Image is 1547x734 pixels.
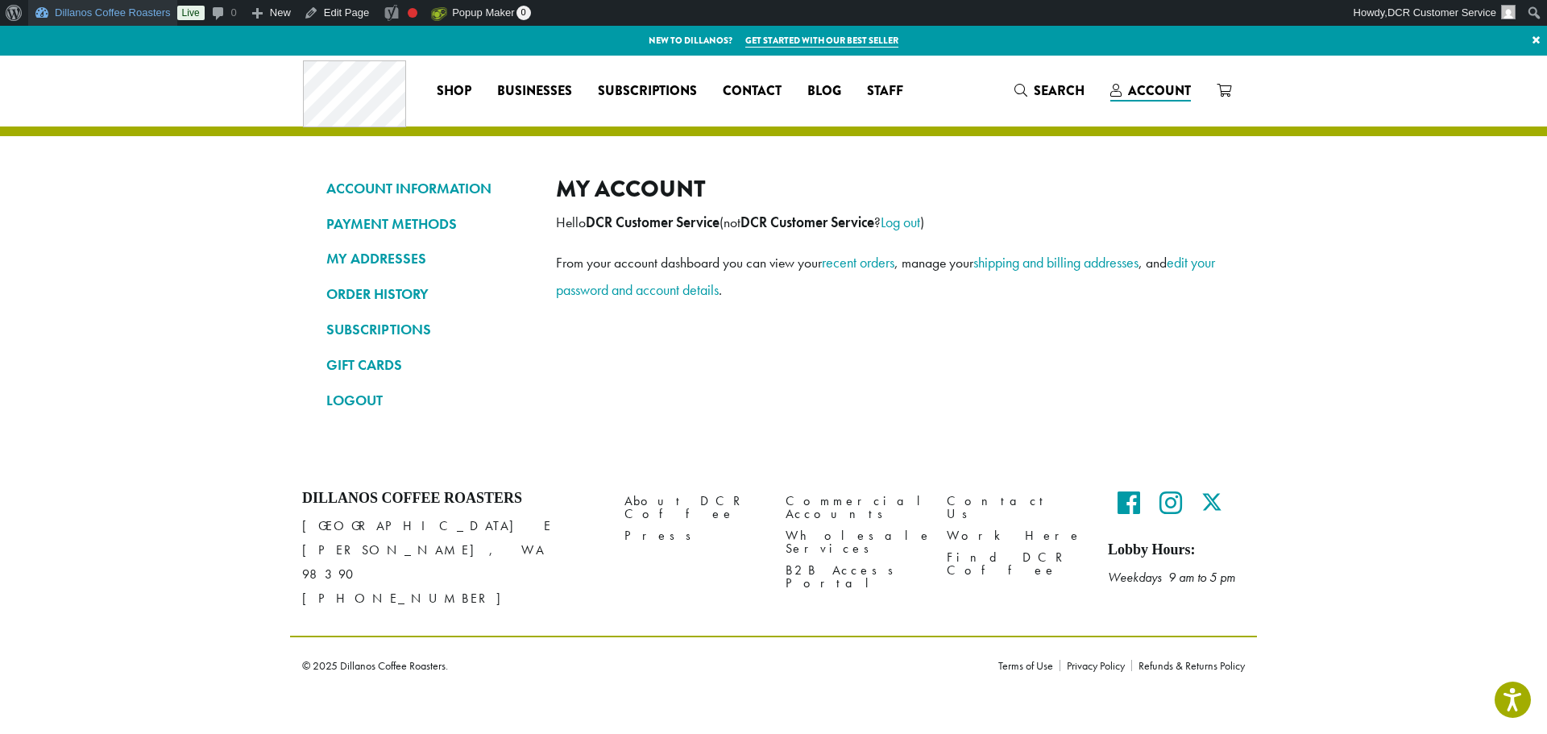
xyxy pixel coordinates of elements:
span: Staff [867,81,903,102]
a: About DCR Coffee [624,490,761,525]
span: Subscriptions [598,81,697,102]
a: SUBSCRIPTIONS [326,316,532,343]
a: Log out [881,213,920,231]
a: shipping and billing addresses [973,253,1138,272]
a: Commercial Accounts [786,490,923,525]
a: LOGOUT [326,387,532,414]
div: Focus keyphrase not set [408,8,417,18]
h4: Dillanos Coffee Roasters [302,490,600,508]
a: Work Here [947,525,1084,547]
p: Hello (not ? ) [556,209,1221,236]
a: ACCOUNT INFORMATION [326,175,532,202]
a: Terms of Use [998,660,1060,671]
p: [GEOGRAPHIC_DATA] E [PERSON_NAME], WA 98390 [PHONE_NUMBER] [302,514,600,611]
a: Staff [854,78,916,104]
a: Live [177,6,205,20]
span: Shop [437,81,471,102]
a: B2B Access Portal [786,560,923,595]
nav: Account pages [326,175,532,427]
a: PAYMENT METHODS [326,210,532,238]
a: Get started with our best seller [745,34,898,48]
a: Search [1002,77,1097,104]
a: Refunds & Returns Policy [1131,660,1245,671]
a: Find DCR Coffee [947,547,1084,582]
a: recent orders [822,253,894,272]
span: Search [1034,81,1085,100]
strong: DCR Customer Service [586,214,720,231]
a: MY ADDRESSES [326,245,532,272]
span: Businesses [497,81,572,102]
h2: My account [556,175,1221,203]
span: Contact [723,81,782,102]
p: © 2025 Dillanos Coffee Roasters. [302,660,974,671]
a: Shop [424,78,484,104]
a: Wholesale Services [786,525,923,560]
em: Weekdays 9 am to 5 pm [1108,569,1235,586]
span: Account [1128,81,1191,100]
a: Privacy Policy [1060,660,1131,671]
a: ORDER HISTORY [326,280,532,308]
a: × [1525,26,1547,55]
h5: Lobby Hours: [1108,541,1245,559]
span: 0 [516,6,531,20]
a: GIFT CARDS [326,351,532,379]
strong: DCR Customer Service [740,214,874,231]
span: DCR Customer Service [1387,6,1496,19]
a: Press [624,525,761,547]
a: Contact Us [947,490,1084,525]
span: Blog [807,81,841,102]
p: From your account dashboard you can view your , manage your , and . [556,249,1221,304]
